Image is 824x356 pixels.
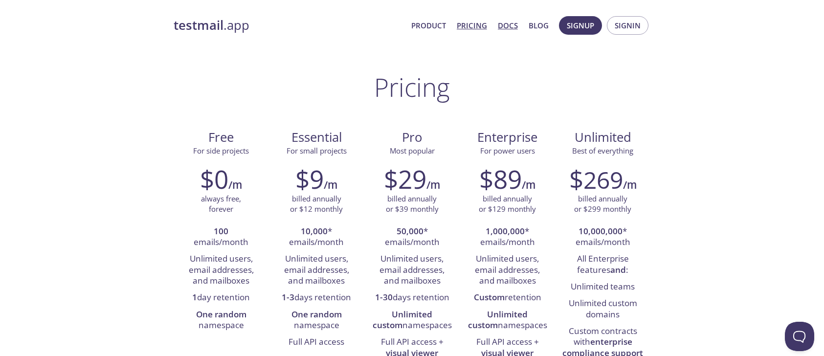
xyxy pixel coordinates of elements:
[196,309,246,320] strong: One random
[583,164,623,196] span: 269
[276,334,357,351] li: Full API access
[174,17,403,34] a: testmail.app
[276,307,357,334] li: namespace
[479,194,536,215] p: billed annually or $129 monthly
[372,289,452,306] li: days retention
[468,309,528,331] strong: Unlimited custom
[567,19,594,32] span: Signup
[193,146,249,156] span: For side projects
[276,289,357,306] li: days retention
[375,291,393,303] strong: 1-30
[276,251,357,289] li: Unlimited users, email addresses, and mailboxes
[480,146,535,156] span: For power users
[411,19,446,32] a: Product
[468,129,547,146] span: Enterprise
[386,194,439,215] p: billed annually or $39 monthly
[623,177,637,193] h6: /m
[579,225,623,237] strong: 10,000,000
[467,223,548,251] li: * emails/month
[181,129,261,146] span: Free
[569,164,623,194] h2: $
[372,307,452,334] li: namespaces
[467,251,548,289] li: Unlimited users, email addresses, and mailboxes
[277,129,356,146] span: Essential
[301,225,328,237] strong: 10,000
[562,223,643,251] li: * emails/month
[384,164,426,194] h2: $29
[486,225,525,237] strong: 1,000,000
[474,291,505,303] strong: Custom
[498,19,518,32] a: Docs
[374,72,450,102] h1: Pricing
[295,164,324,194] h2: $9
[290,194,343,215] p: billed annually or $12 monthly
[282,291,294,303] strong: 1-3
[181,223,262,251] li: emails/month
[181,289,262,306] li: day retention
[426,177,440,193] h6: /m
[174,17,223,34] strong: testmail
[607,16,648,35] button: Signin
[291,309,342,320] strong: One random
[562,251,643,279] li: All Enterprise features :
[324,177,337,193] h6: /m
[562,279,643,295] li: Unlimited teams
[200,164,228,194] h2: $0
[575,129,631,146] span: Unlimited
[372,223,452,251] li: * emails/month
[467,307,548,334] li: namespaces
[181,307,262,334] li: namespace
[228,177,242,193] h6: /m
[785,322,814,351] iframe: Help Scout Beacon - Open
[529,19,549,32] a: Blog
[276,223,357,251] li: * emails/month
[610,264,626,275] strong: and
[390,146,435,156] span: Most popular
[201,194,241,215] p: always free, forever
[287,146,347,156] span: For small projects
[397,225,423,237] strong: 50,000
[572,146,633,156] span: Best of everything
[574,194,631,215] p: billed annually or $299 monthly
[372,129,452,146] span: Pro
[214,225,228,237] strong: 100
[562,295,643,323] li: Unlimited custom domains
[559,16,602,35] button: Signup
[192,291,197,303] strong: 1
[372,251,452,289] li: Unlimited users, email addresses, and mailboxes
[479,164,522,194] h2: $89
[467,289,548,306] li: retention
[373,309,433,331] strong: Unlimited custom
[615,19,641,32] span: Signin
[457,19,487,32] a: Pricing
[181,251,262,289] li: Unlimited users, email addresses, and mailboxes
[522,177,535,193] h6: /m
